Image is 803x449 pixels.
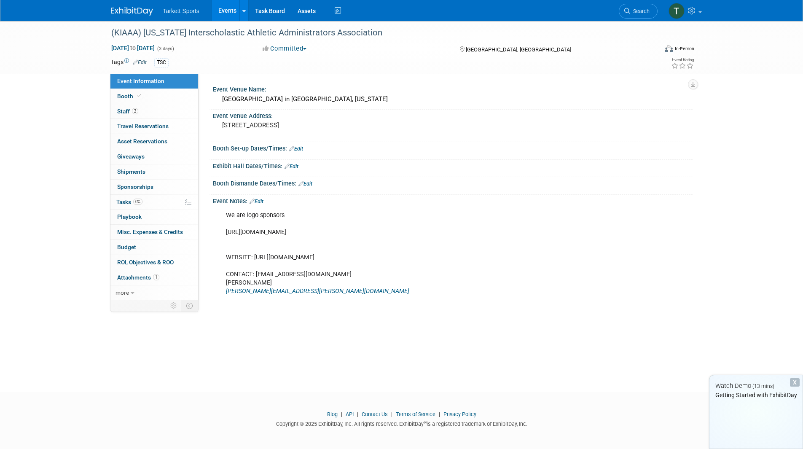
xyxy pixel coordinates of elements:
td: Personalize Event Tab Strip [167,300,181,311]
a: Tasks0% [110,195,198,210]
div: [GEOGRAPHIC_DATA] in [GEOGRAPHIC_DATA], [US_STATE] [219,93,686,106]
span: | [339,411,344,417]
a: Edit [285,164,298,169]
a: Playbook [110,210,198,224]
a: ROI, Objectives & ROO [110,255,198,270]
span: | [389,411,395,417]
a: Contact Us [362,411,388,417]
td: Toggle Event Tabs [181,300,198,311]
span: Booth [117,93,143,99]
div: Exhibit Hall Dates/Times: [213,160,693,171]
span: Budget [117,244,136,250]
span: Event Information [117,78,164,84]
pre: [STREET_ADDRESS] [222,121,403,129]
div: Event Venue Name: [213,83,693,94]
div: Watch Demo [709,382,803,390]
a: Event Information [110,74,198,89]
img: Format-Inperson.png [665,45,673,52]
i: Booth reservation complete [137,94,141,98]
div: Event Venue Address: [213,110,693,120]
span: 1 [153,274,159,280]
img: Trevor Zarybnicky [669,3,685,19]
a: more [110,285,198,300]
div: Event Format [608,44,695,56]
span: more [115,289,129,296]
a: Travel Reservations [110,119,198,134]
a: Blog [327,411,338,417]
span: Shipments [117,168,145,175]
span: | [355,411,360,417]
div: Getting Started with ExhibitDay [709,391,803,399]
a: [PERSON_NAME][EMAIL_ADDRESS][PERSON_NAME][DOMAIN_NAME] [226,288,409,295]
a: Giveaways [110,149,198,164]
div: Event Rating [671,58,694,62]
a: Edit [133,59,147,65]
span: 0% [133,199,142,205]
a: Shipments [110,164,198,179]
div: In-Person [674,46,694,52]
span: | [437,411,442,417]
a: Terms of Service [396,411,435,417]
div: Booth Dismantle Dates/Times: [213,177,693,188]
div: Dismiss [790,378,800,387]
a: Budget [110,240,198,255]
a: Asset Reservations [110,134,198,149]
span: Attachments [117,274,159,281]
a: Edit [289,146,303,152]
span: [DATE] [DATE] [111,44,155,52]
div: TSC [154,58,169,67]
td: Tags [111,58,147,67]
div: Event Notes: [213,195,693,206]
a: Sponsorships [110,180,198,194]
sup: ® [424,420,427,425]
a: Edit [298,181,312,187]
a: Booth [110,89,198,104]
span: Tarkett Sports [163,8,199,14]
a: Attachments1 [110,270,198,285]
a: Misc. Expenses & Credits [110,225,198,239]
div: We are logo sponsors [URL][DOMAIN_NAME] WEBSITE: [URL][DOMAIN_NAME] CONTACT: [EMAIL_ADDRESS][DOMA... [220,207,600,300]
span: Asset Reservations [117,138,167,145]
span: Giveaways [117,153,145,160]
div: Booth Set-up Dates/Times: [213,142,693,153]
span: ROI, Objectives & ROO [117,259,174,266]
span: [GEOGRAPHIC_DATA], [GEOGRAPHIC_DATA] [466,46,571,53]
span: Tasks [116,199,142,205]
a: Search [619,4,658,19]
span: 2 [132,108,138,114]
span: to [129,45,137,51]
span: Playbook [117,213,142,220]
a: Edit [250,199,263,204]
div: (KIAAA) [US_STATE] Interscholastic Athletic Administrators Association [108,25,645,40]
img: ExhibitDay [111,7,153,16]
span: Staff [117,108,138,115]
span: (13 mins) [752,383,774,389]
span: Travel Reservations [117,123,169,129]
span: Sponsorships [117,183,153,190]
a: Privacy Policy [443,411,476,417]
span: Search [630,8,650,14]
span: (3 days) [156,46,174,51]
a: API [346,411,354,417]
a: Staff2 [110,104,198,119]
button: Committed [260,44,310,53]
span: Misc. Expenses & Credits [117,229,183,235]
